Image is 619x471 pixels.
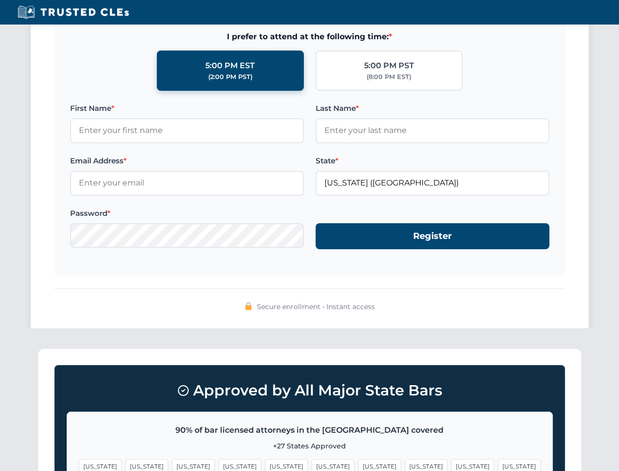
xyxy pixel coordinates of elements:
[316,171,549,195] input: Florida (FL)
[70,118,304,143] input: Enter your first name
[205,59,255,72] div: 5:00 PM EST
[364,59,414,72] div: 5:00 PM PST
[70,171,304,195] input: Enter your email
[367,72,411,82] div: (8:00 PM EST)
[70,30,549,43] span: I prefer to attend at the following time:
[316,103,549,114] label: Last Name
[67,377,553,404] h3: Approved by All Major State Bars
[79,424,541,437] p: 90% of bar licensed attorneys in the [GEOGRAPHIC_DATA] covered
[15,5,132,20] img: Trusted CLEs
[70,208,304,219] label: Password
[316,223,549,249] button: Register
[316,118,549,143] input: Enter your last name
[316,155,549,167] label: State
[208,72,252,82] div: (2:00 PM PST)
[70,155,304,167] label: Email Address
[79,441,541,451] p: +27 States Approved
[257,301,375,312] span: Secure enrollment • Instant access
[245,302,252,310] img: 🔒
[70,103,304,114] label: First Name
